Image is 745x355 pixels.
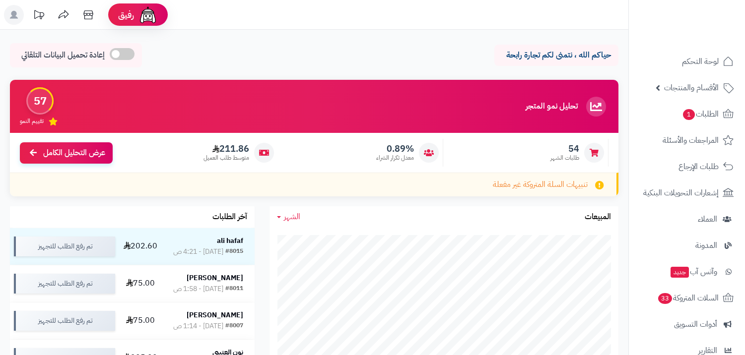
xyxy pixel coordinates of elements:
[26,5,51,27] a: تحديثات المنصة
[217,236,243,246] strong: ‪ali hafaf‬‏
[284,211,300,223] span: الشهر
[664,81,719,95] span: الأقسام والمنتجات
[20,117,44,125] span: تقييم النمو
[635,260,739,284] a: وآتس آبجديد
[635,286,739,310] a: السلات المتروكة33
[14,311,115,331] div: تم رفع الطلب للتجهيز
[225,247,243,257] div: #8015
[21,50,105,61] span: إعادة تحميل البيانات التلقائي
[550,154,579,162] span: طلبات الشهر
[119,228,162,265] td: 202.60
[203,143,249,154] span: 211.86
[635,128,739,152] a: المراجعات والأسئلة
[138,5,158,25] img: ai-face.png
[225,321,243,331] div: #8007
[225,284,243,294] div: #8011
[119,302,162,339] td: 75.00
[187,273,243,283] strong: [PERSON_NAME]
[43,147,105,159] span: عرض التحليل الكامل
[173,321,223,331] div: [DATE] - 1:14 ص
[682,107,719,121] span: الطلبات
[526,102,578,111] h3: تحليل نمو المتجر
[635,181,739,205] a: إشعارات التحويلات البنكية
[550,143,579,154] span: 54
[277,211,300,223] a: الشهر
[658,293,672,304] span: 33
[14,274,115,294] div: تم رفع الطلب للتجهيز
[173,247,223,257] div: [DATE] - 4:21 ص
[585,213,611,222] h3: المبيعات
[663,133,719,147] span: المراجعات والأسئلة
[678,160,719,174] span: طلبات الإرجاع
[643,186,719,200] span: إشعارات التحويلات البنكية
[670,265,717,279] span: وآتس آب
[635,102,739,126] a: الطلبات1
[671,267,689,278] span: جديد
[203,154,249,162] span: متوسط طلب العميل
[635,312,739,336] a: أدوات التسويق
[695,238,717,252] span: المدونة
[698,212,717,226] span: العملاء
[635,50,739,73] a: لوحة التحكم
[635,234,739,257] a: المدونة
[635,207,739,231] a: العملاء
[674,317,717,331] span: أدوات التسويق
[683,109,695,120] span: 1
[118,9,134,21] span: رفيق
[493,179,588,190] span: تنبيهات السلة المتروكة غير مفعلة
[635,155,739,178] a: طلبات الإرجاع
[20,142,113,164] a: عرض التحليل الكامل
[502,50,611,61] p: حياكم الله ، نتمنى لكم تجارة رابحة
[119,265,162,302] td: 75.00
[376,143,414,154] span: 0.89%
[173,284,223,294] div: [DATE] - 1:58 ص
[212,213,247,222] h3: آخر الطلبات
[14,237,115,256] div: تم رفع الطلب للتجهيز
[187,310,243,320] strong: [PERSON_NAME]
[657,291,719,305] span: السلات المتروكة
[682,55,719,68] span: لوحة التحكم
[376,154,414,162] span: معدل تكرار الشراء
